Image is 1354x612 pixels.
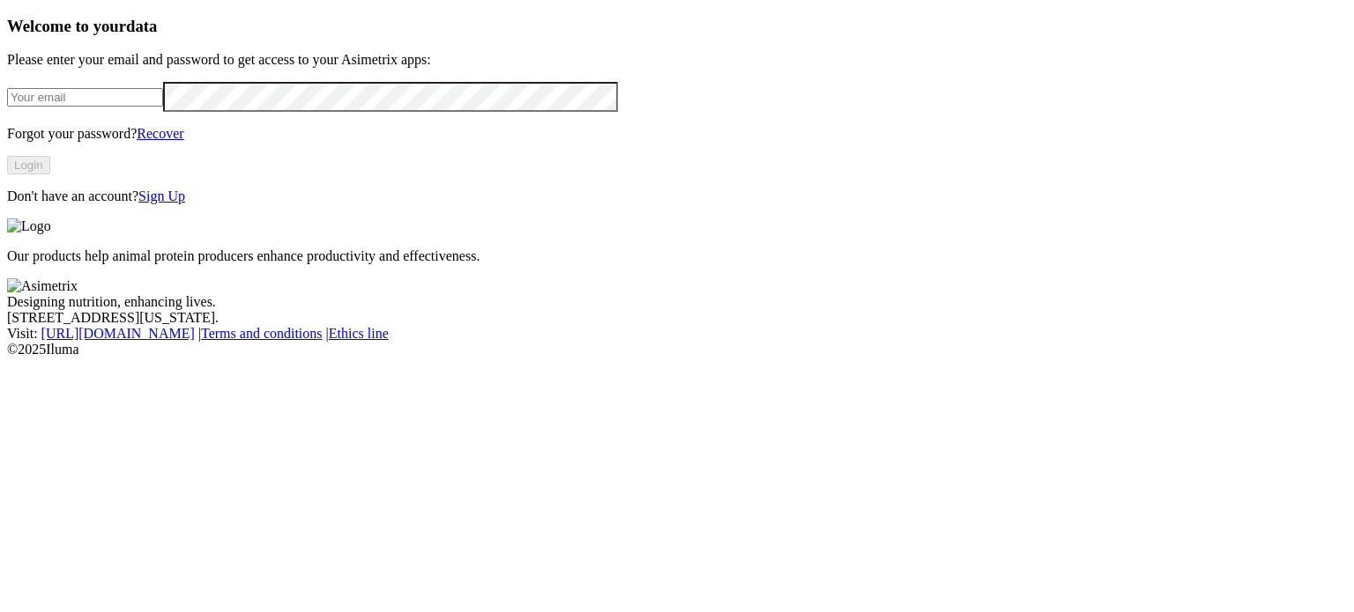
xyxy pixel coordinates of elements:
img: Asimetrix [7,278,78,294]
p: Don't have an account? [7,188,1347,204]
img: Logo [7,218,51,234]
input: Your email [7,88,163,107]
a: Ethics line [329,326,389,341]
p: Please enter your email and password to get access to your Asimetrix apps: [7,52,1347,68]
a: Sign Up [138,188,185,203]
span: data [126,17,157,35]
a: Terms and conditions [201,326,323,341]
div: [STREET_ADDRESS][US_STATE]. [7,310,1347,326]
div: Designing nutrition, enhancing lives. [7,294,1347,310]
div: © 2025 Iluma [7,342,1347,358]
div: Visit : | | [7,326,1347,342]
a: [URL][DOMAIN_NAME] [41,326,195,341]
a: Recover [137,126,183,141]
p: Forgot your password? [7,126,1347,142]
button: Login [7,156,50,174]
p: Our products help animal protein producers enhance productivity and effectiveness. [7,248,1347,264]
h3: Welcome to your [7,17,1347,36]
